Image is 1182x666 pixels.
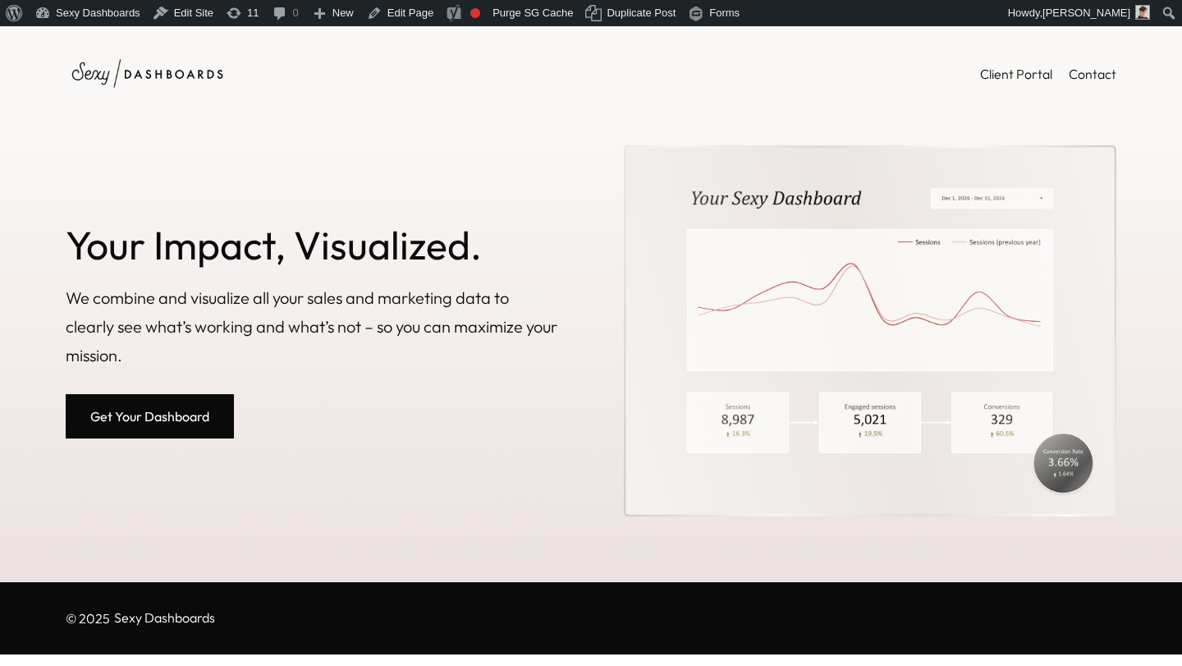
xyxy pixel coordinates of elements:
a: Get Your Dashboard [66,394,234,439]
a: Contact [1069,62,1116,85]
div: Focus keyphrase not set [470,8,480,18]
h2: Your Impact, Visualized. [66,223,558,267]
img: Marketing dashboard showing sessions over time and marketing funnel with conversion rate. [626,148,1114,514]
span: Client Portal [980,66,1052,82]
p: © 2025 [66,607,110,630]
p: Sexy Dashboards [114,611,215,626]
img: Sexy Dashboards [66,51,230,96]
span: Contact [1069,66,1116,82]
p: We combine and visualize all your sales and marketing data to clearly see what’s working and what... [66,283,558,370]
a: Client Portal [980,62,1052,85]
span: [PERSON_NAME] [1042,7,1130,19]
nav: Header Menu [980,62,1116,85]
